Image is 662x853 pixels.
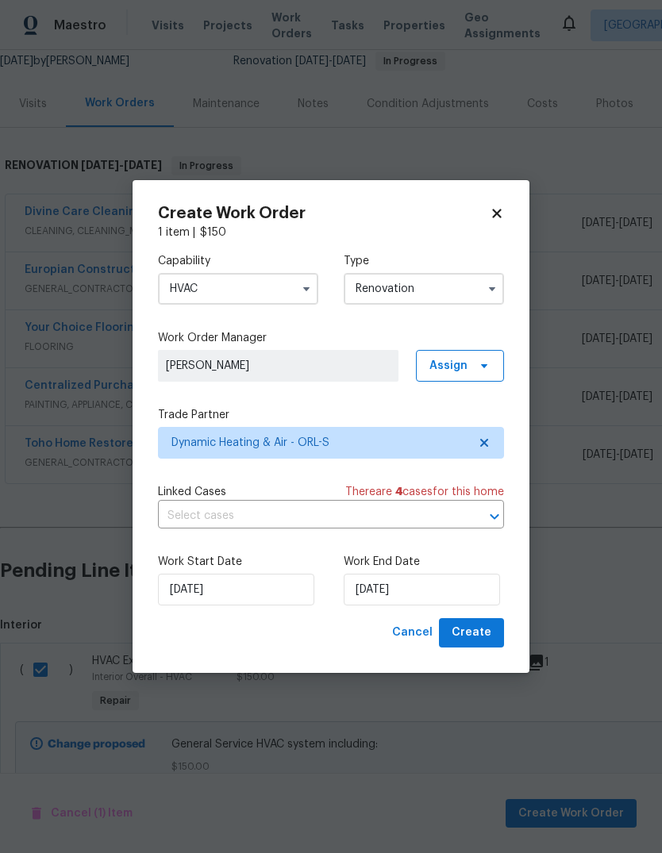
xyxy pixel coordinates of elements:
[158,407,504,423] label: Trade Partner
[344,253,504,269] label: Type
[158,330,504,346] label: Work Order Manager
[344,574,500,605] input: M/D/YYYY
[158,484,226,500] span: Linked Cases
[439,618,504,647] button: Create
[452,623,491,643] span: Create
[158,273,318,305] input: Select...
[158,225,504,240] div: 1 item |
[386,618,439,647] button: Cancel
[392,623,433,643] span: Cancel
[200,227,226,238] span: $ 150
[158,554,318,570] label: Work Start Date
[158,253,318,269] label: Capability
[158,206,490,221] h2: Create Work Order
[158,504,460,528] input: Select cases
[158,574,314,605] input: M/D/YYYY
